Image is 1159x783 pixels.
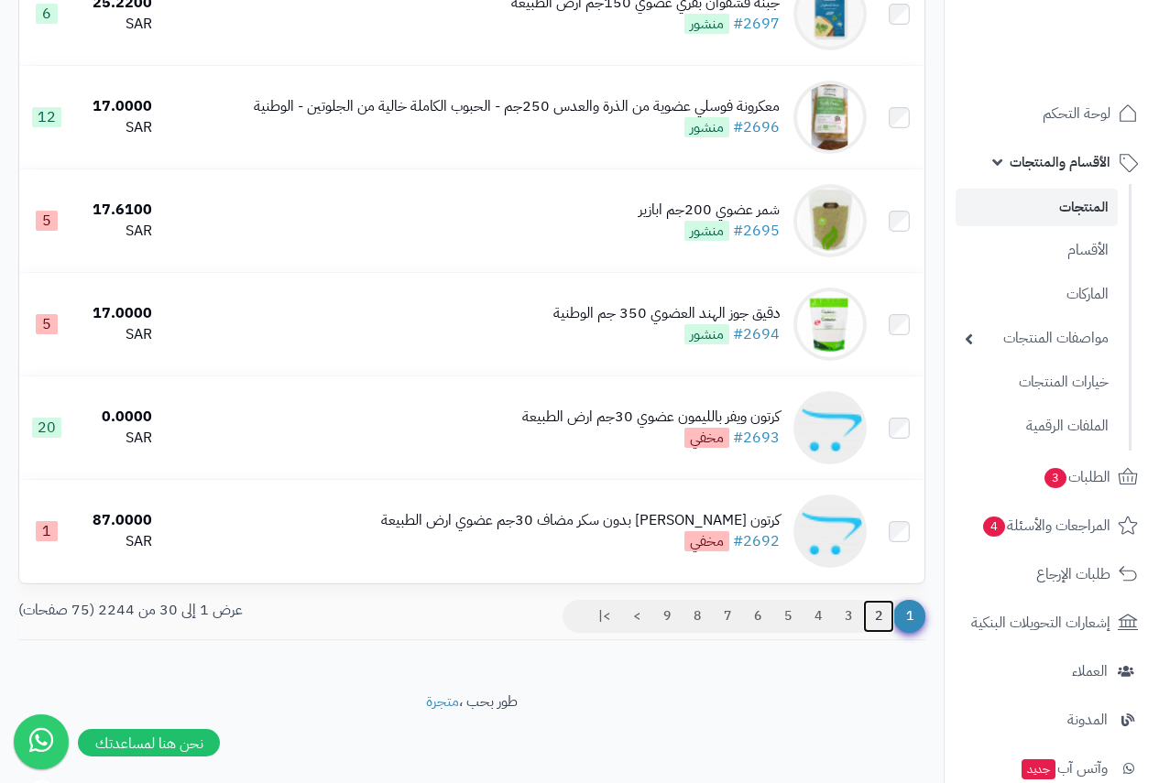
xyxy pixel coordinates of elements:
a: 4 [803,600,834,633]
span: العملاء [1072,658,1108,684]
span: 4 [983,517,1005,537]
div: 87.0000 [82,510,152,531]
a: متجرة [426,691,459,712]
div: دقيق جوز الهند العضوي 350 جم الوطنية [553,303,780,324]
a: طلبات الإرجاع [956,552,1148,596]
img: logo-2.png [1034,51,1142,90]
span: وآتس آب [1020,756,1108,781]
span: 3 [1044,468,1066,488]
a: #2692 [733,530,780,552]
img: كرتون ويفر شوكولاتة بدون سكر مضاف 30جم عضوي ارض الطبيعة [793,495,867,568]
div: SAR [82,324,152,345]
a: #2695 [733,220,780,242]
a: 2 [863,600,894,633]
div: SAR [82,117,152,138]
div: SAR [82,428,152,449]
a: إشعارات التحويلات البنكية [956,601,1148,645]
a: مواصفات المنتجات [956,319,1118,358]
a: الطلبات3 [956,455,1148,499]
span: منشور [684,117,729,137]
a: لوحة التحكم [956,92,1148,136]
span: 6 [36,4,58,24]
a: الأقسام [956,231,1118,270]
a: الملفات الرقمية [956,407,1118,446]
img: معكرونة فوسلي عضوية من الذرة والعدس 250جم - الحبوب الكاملة خالية من الجلوتين - الوطنية [793,81,867,154]
div: شمر عضوي 200جم ابازير [639,200,780,221]
a: خيارات المنتجات [956,363,1118,402]
a: الماركات [956,275,1118,314]
span: 20 [32,418,61,438]
span: طلبات الإرجاع [1036,561,1110,587]
a: 5 [772,600,804,633]
a: 8 [682,600,713,633]
a: >| [586,600,622,633]
div: 17.0000 [82,96,152,117]
a: المدونة [956,698,1148,742]
div: 17.6100 [82,200,152,221]
a: العملاء [956,649,1148,693]
a: 3 [833,600,864,633]
a: #2697 [733,13,780,35]
span: مخفي [684,428,729,448]
div: SAR [82,531,152,552]
div: معكرونة فوسلي عضوية من الذرة والعدس 250جم - الحبوب الكاملة خالية من الجلوتين - الوطنية [254,96,780,117]
span: 1 [893,600,925,633]
div: SAR [82,221,152,242]
div: كرتون [PERSON_NAME] بدون سكر مضاف 30جم عضوي ارض الطبيعة [381,510,780,531]
img: دقيق جوز الهند العضوي 350 جم الوطنية [793,288,867,361]
span: المدونة [1067,707,1108,733]
a: المنتجات [956,189,1118,226]
span: 5 [36,314,58,334]
span: 5 [36,211,58,231]
div: SAR [82,14,152,35]
div: كرتون ويفر بالليمون عضوي 30جم ارض الطبيعة [522,407,780,428]
img: شمر عضوي 200جم ابازير [793,184,867,257]
a: #2694 [733,323,780,345]
a: 9 [651,600,683,633]
a: المراجعات والأسئلة4 [956,504,1148,548]
a: 6 [742,600,773,633]
div: عرض 1 إلى 30 من 2244 (75 صفحات) [5,600,472,621]
span: جديد [1022,759,1055,779]
span: إشعارات التحويلات البنكية [971,610,1110,636]
span: منشور [684,221,729,241]
a: > [621,600,652,633]
span: المراجعات والأسئلة [981,513,1110,538]
a: #2693 [733,427,780,449]
span: لوحة التحكم [1043,101,1110,126]
span: منشور [684,324,729,344]
span: منشور [684,14,729,34]
span: 1 [36,521,58,541]
span: 12 [32,107,61,127]
div: 0.0000 [82,407,152,428]
span: الأقسام والمنتجات [1010,149,1110,175]
div: 17.0000 [82,303,152,324]
span: الطلبات [1043,464,1110,490]
img: كرتون ويفر بالليمون عضوي 30جم ارض الطبيعة [793,391,867,464]
span: مخفي [684,531,729,551]
a: #2696 [733,116,780,138]
a: 7 [712,600,743,633]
